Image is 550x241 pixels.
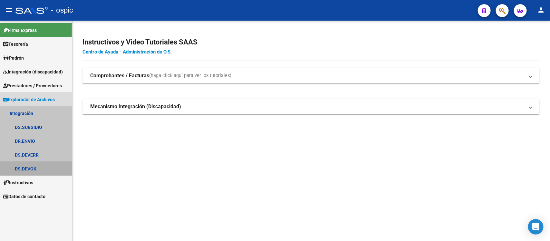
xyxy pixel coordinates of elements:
mat-expansion-panel-header: Mecanismo Integración (Discapacidad) [82,99,540,114]
span: (haga click aquí para ver los tutoriales) [149,72,231,79]
span: - ospic [51,3,73,17]
a: Centro de Ayuda - Administración de O.S. [82,49,172,55]
span: Tesorería [3,41,28,48]
div: Open Intercom Messenger [528,219,544,235]
span: Prestadores / Proveedores [3,82,62,89]
strong: Comprobantes / Facturas [90,72,149,79]
span: Datos de contacto [3,193,45,200]
mat-expansion-panel-header: Comprobantes / Facturas(haga click aquí para ver los tutoriales) [82,68,540,83]
span: Firma Express [3,27,37,34]
mat-icon: person [537,6,545,14]
span: Explorador de Archivos [3,96,55,103]
span: Padrón [3,54,24,62]
strong: Mecanismo Integración (Discapacidad) [90,103,181,110]
h2: Instructivos y Video Tutoriales SAAS [82,36,540,48]
span: Integración (discapacidad) [3,68,63,75]
span: Instructivos [3,179,33,186]
mat-icon: menu [5,6,13,14]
